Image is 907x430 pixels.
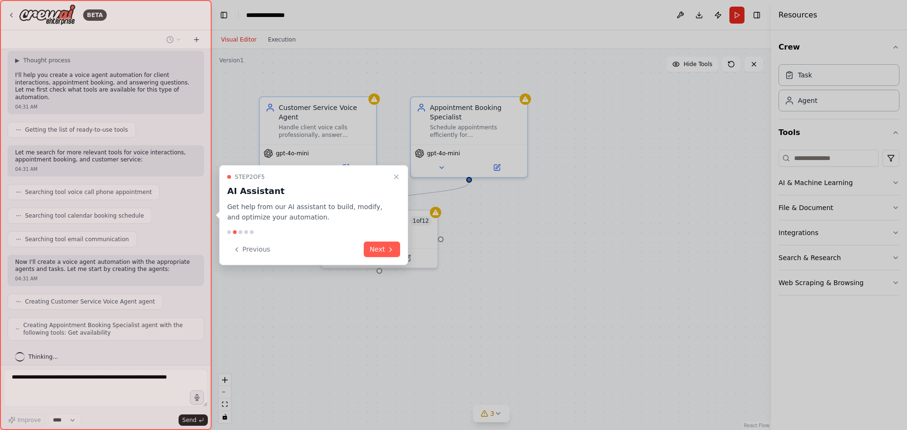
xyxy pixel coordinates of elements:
[391,171,402,182] button: Close walkthrough
[227,242,276,257] button: Previous
[217,8,231,22] button: Hide left sidebar
[235,173,265,180] span: Step 2 of 5
[227,184,389,197] h3: AI Assistant
[364,242,400,257] button: Next
[227,201,389,223] p: Get help from our AI assistant to build, modify, and optimize your automation.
